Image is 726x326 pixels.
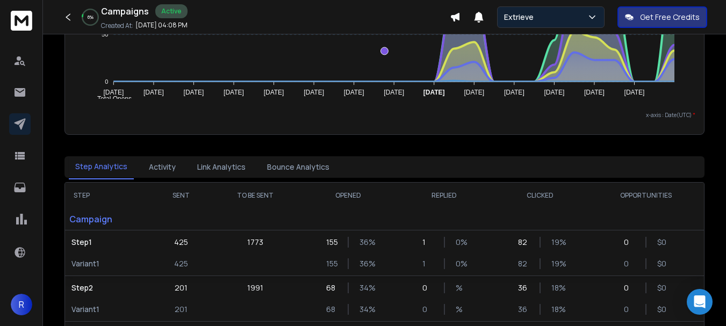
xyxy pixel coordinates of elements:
p: Extrieve [504,12,538,23]
p: 0 [422,282,433,293]
p: Variant 1 [71,304,146,315]
tspan: [DATE] [464,89,484,96]
p: 36 % [360,237,370,248]
p: 82 [518,237,529,248]
p: 34 % [360,282,370,293]
p: 36 [518,304,529,315]
p: 68 [326,282,337,293]
p: $ 0 [657,304,668,315]
p: x-axis : Date(UTC) [74,111,695,119]
tspan: [DATE] [423,89,445,96]
p: 19 % [551,237,562,248]
button: Activity [142,155,182,179]
tspan: [DATE] [584,89,605,96]
p: Get Free Credits [640,12,700,23]
th: OPPORTUNITIES [588,183,704,208]
p: 6 % [88,14,94,20]
p: 82 [518,258,529,269]
p: 0 [624,258,635,269]
button: Step Analytics [69,155,134,179]
th: CLICKED [492,183,588,208]
tspan: 0 [105,78,108,85]
tspan: [DATE] [384,89,404,96]
tspan: [DATE] [344,89,364,96]
p: 1 [422,258,433,269]
p: 18 % [551,304,562,315]
div: Active [155,4,188,18]
p: % [456,304,466,315]
th: OPENED [300,183,397,208]
p: 1 [422,237,433,248]
tspan: [DATE] [304,89,324,96]
p: 36 [518,282,529,293]
p: % [456,282,466,293]
p: 425 [174,258,188,269]
p: Step 2 [71,282,146,293]
p: 201 [175,304,188,315]
tspan: [DATE] [224,89,244,96]
p: 1773 [247,237,263,248]
p: 201 [175,282,188,293]
button: R [11,294,32,315]
th: TO BE SENT [210,183,300,208]
p: 0 [624,304,635,315]
p: 36 % [360,258,370,269]
tspan: [DATE] [103,89,124,96]
p: 19 % [551,258,562,269]
p: 68 [326,304,337,315]
p: 155 [326,258,337,269]
div: Open Intercom Messenger [687,289,713,315]
th: STEP [65,183,152,208]
th: REPLIED [396,183,492,208]
tspan: [DATE] [544,89,565,96]
p: $ 0 [657,237,668,248]
tspan: [DATE] [504,89,524,96]
p: 0 % [456,237,466,248]
p: Campaign [65,208,152,230]
p: $ 0 [657,258,668,269]
button: Link Analytics [191,155,252,179]
tspan: [DATE] [184,89,204,96]
th: SENT [152,183,210,208]
p: Step 1 [71,237,146,248]
p: [DATE] 04:08 PM [135,21,188,30]
p: 0 [624,282,635,293]
p: 425 [174,237,188,248]
tspan: [DATE] [624,89,645,96]
p: 18 % [551,282,562,293]
p: 34 % [360,304,370,315]
p: 155 [326,237,337,248]
tspan: [DATE] [143,89,164,96]
span: Total Opens [89,95,132,103]
p: $ 0 [657,282,668,293]
p: 0 [422,304,433,315]
p: 0 % [456,258,466,269]
p: 1991 [247,282,263,293]
p: Variant 1 [71,258,146,269]
tspan: 50 [102,31,108,38]
button: Get Free Credits [617,6,707,28]
h1: Campaigns [101,5,149,18]
button: Bounce Analytics [261,155,336,179]
p: Created At: [101,21,133,30]
p: 0 [624,237,635,248]
tspan: [DATE] [264,89,284,96]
